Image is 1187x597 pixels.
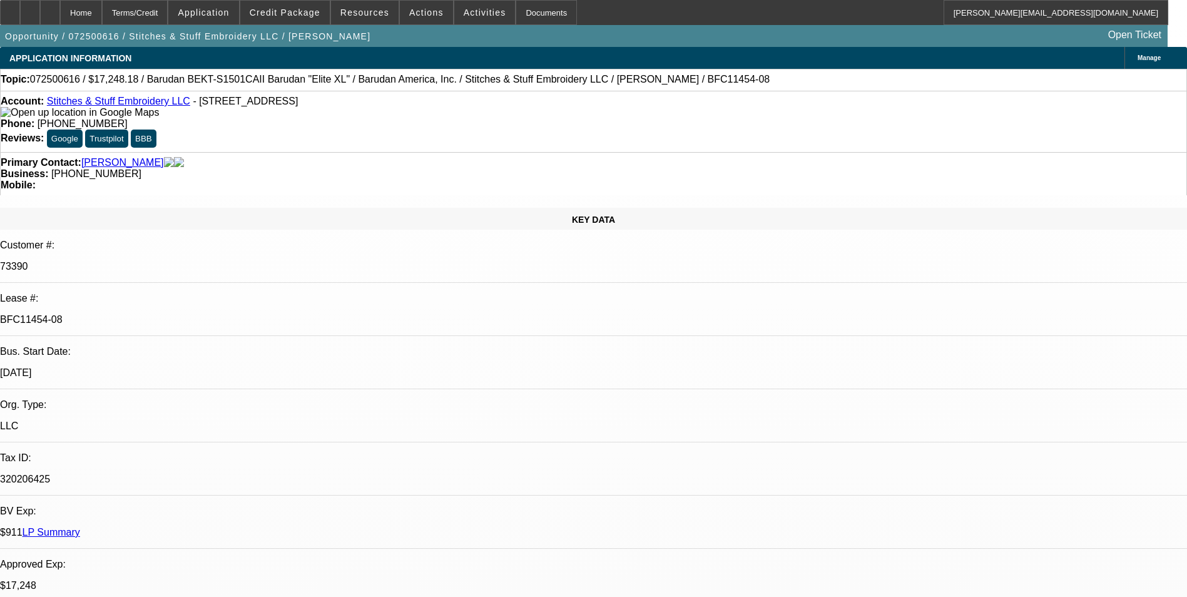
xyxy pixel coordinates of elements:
[47,96,190,106] a: Stitches & Stuff Embroidery LLC
[164,157,174,168] img: facebook-icon.png
[5,31,370,41] span: Opportunity / 072500616 / Stitches & Stuff Embroidery LLC / [PERSON_NAME]
[193,96,298,106] span: - [STREET_ADDRESS]
[178,8,229,18] span: Application
[1,74,30,85] strong: Topic:
[1,96,44,106] strong: Account:
[85,130,128,148] button: Trustpilot
[1138,54,1161,61] span: Manage
[51,168,141,179] span: [PHONE_NUMBER]
[30,74,770,85] span: 072500616 / $17,248.18 / Barudan BEKT-S1501CAII Barudan "Elite XL" / Barudan America, Inc. / Stit...
[38,118,128,129] span: [PHONE_NUMBER]
[1,118,34,129] strong: Phone:
[131,130,156,148] button: BBB
[174,157,184,168] img: linkedin-icon.png
[23,527,80,538] a: LP Summary
[81,157,164,168] a: [PERSON_NAME]
[454,1,516,24] button: Activities
[1,107,159,118] a: View Google Maps
[1,157,81,168] strong: Primary Contact:
[1,107,159,118] img: Open up location in Google Maps
[1,133,44,143] strong: Reviews:
[240,1,330,24] button: Credit Package
[409,8,444,18] span: Actions
[1,168,48,179] strong: Business:
[400,1,453,24] button: Actions
[1,180,36,190] strong: Mobile:
[572,215,615,225] span: KEY DATA
[1103,24,1166,46] a: Open Ticket
[168,1,238,24] button: Application
[464,8,506,18] span: Activities
[9,53,131,63] span: APPLICATION INFORMATION
[340,8,389,18] span: Resources
[47,130,83,148] button: Google
[331,1,399,24] button: Resources
[250,8,320,18] span: Credit Package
